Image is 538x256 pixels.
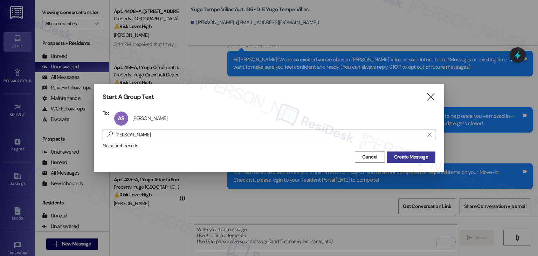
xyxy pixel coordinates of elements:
[103,110,109,116] h3: To:
[104,131,116,138] i: 
[103,142,435,149] div: No search results
[427,132,431,137] i: 
[355,151,385,163] button: Cancel
[394,153,428,161] span: Create Message
[118,115,124,122] span: AS
[116,130,424,140] input: Search for any contact or apartment
[387,151,435,163] button: Create Message
[132,115,167,121] div: [PERSON_NAME]
[103,93,154,101] h3: Start A Group Text
[424,129,435,140] button: Clear text
[362,153,378,161] span: Cancel
[426,93,435,101] i: 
